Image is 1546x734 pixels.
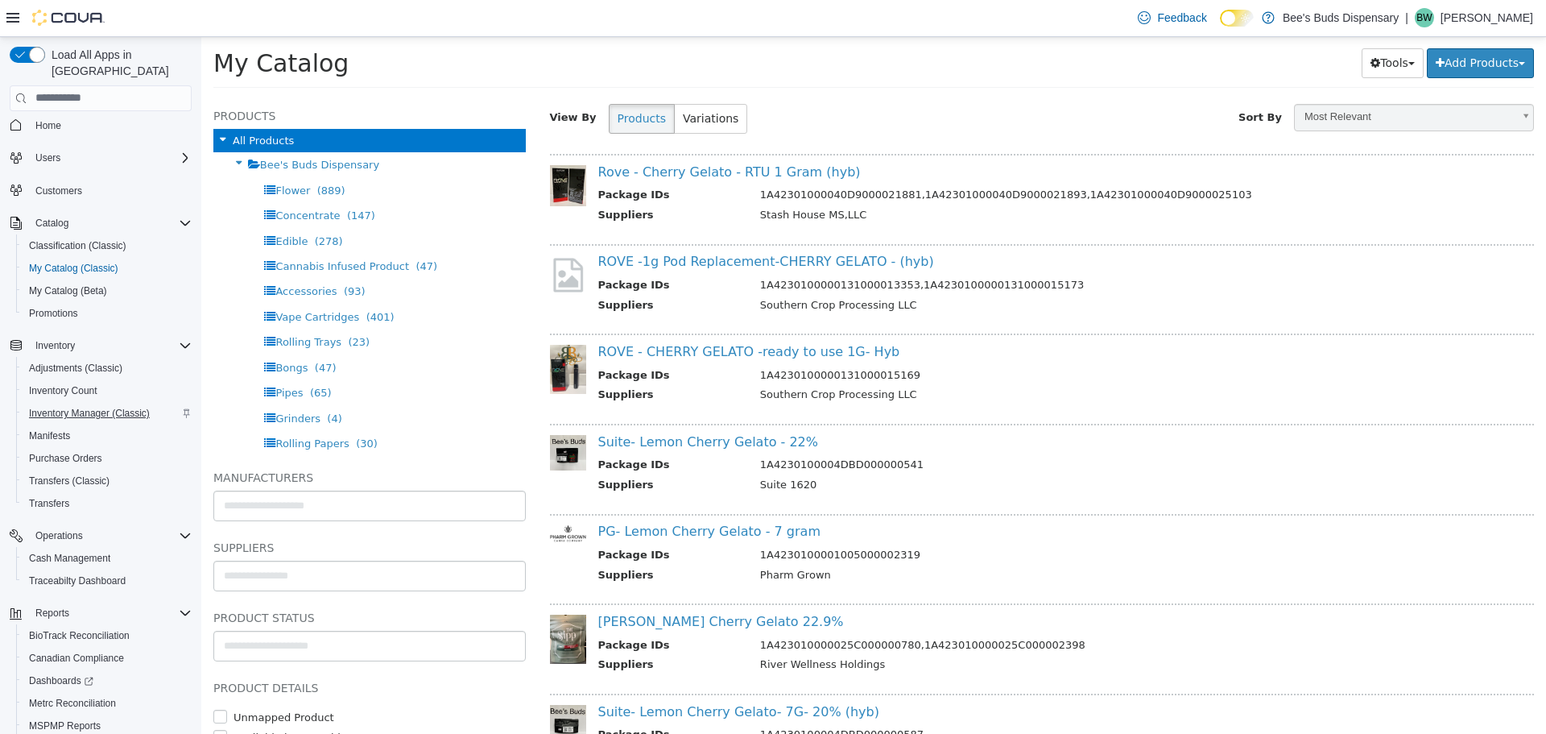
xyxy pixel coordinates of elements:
span: My Catalog (Beta) [29,284,107,297]
span: (30) [155,400,176,413]
span: Transfers (Classic) [29,475,110,487]
td: 1A4230100001005000002319 [547,510,1297,530]
span: Canadian Compliance [29,652,124,665]
span: (889) [116,147,144,160]
td: 1A4230100000131000013353,1A4230100000131000015173 [547,240,1297,260]
h5: Product Details [12,641,324,661]
a: Dashboards [16,670,198,692]
img: missing-image.png [349,218,385,258]
button: Reports [3,602,198,624]
th: Package IDs [397,330,547,350]
span: Catalog [29,214,192,233]
span: (147) [146,172,174,185]
span: Transfers [23,494,192,513]
button: Metrc Reconciliation [16,692,198,715]
th: Package IDs [397,600,547,620]
span: Traceabilty Dashboard [29,574,126,587]
a: Most Relevant [1093,67,1333,94]
span: Flower [74,147,109,160]
button: Inventory Count [16,379,198,402]
span: Feedback [1157,10,1206,26]
button: Traceabilty Dashboard [16,570,198,592]
span: Canadian Compliance [23,649,192,668]
img: 150 [349,668,385,705]
a: Home [29,116,68,135]
span: Purchase Orders [29,452,102,465]
span: My Catalog [12,12,147,40]
button: Products [407,67,473,97]
span: Classification (Classic) [29,239,126,252]
span: Rolling Papers [74,400,147,413]
a: My Catalog (Classic) [23,259,125,278]
span: Pipes [74,350,101,362]
span: Inventory Count [29,384,97,397]
th: Suppliers [397,260,547,280]
td: River Wellness Holdings [547,620,1297,640]
span: Users [35,151,60,164]
th: Package IDs [397,690,547,710]
a: Transfers (Classic) [23,471,116,491]
span: Dashboards [23,671,192,690]
button: Catalog [3,212,198,234]
span: Concentrate [74,172,138,185]
th: Suppliers [397,170,547,190]
span: View By [349,74,395,86]
button: Promotions [16,302,198,325]
td: Stash House MS,LLC [547,170,1297,190]
label: Available by Dropship [28,693,146,709]
button: Adjustments (Classic) [16,357,198,379]
th: Suppliers [397,350,547,370]
p: | [1405,8,1408,27]
span: BW [1416,8,1432,27]
button: Inventory [29,336,81,355]
span: Catalog [35,217,68,230]
a: Classification (Classic) [23,236,133,255]
a: Cash Management [23,549,117,568]
span: My Catalog (Beta) [23,281,192,301]
button: Manifests [16,425,198,447]
th: Suppliers [397,440,547,460]
img: Cova [32,10,105,26]
span: (401) [165,274,193,286]
span: Bee's Buds Dispensary [59,122,178,134]
span: Load All Apps in [GEOGRAPHIC_DATA] [45,47,192,79]
img: 150 [349,578,385,626]
span: Classification (Classic) [23,236,192,255]
a: Customers [29,181,89,201]
span: Transfers (Classic) [23,471,192,491]
span: Manifests [23,426,192,446]
span: (4) [126,375,140,388]
th: Suppliers [397,530,547,550]
span: (47) [214,223,236,235]
h5: Product Status [12,571,324,591]
td: Southern Crop Processing LLC [547,260,1297,280]
a: Rove - Cherry Gelato - RTU 1 Gram (hyb) [397,127,659,143]
span: Home [35,119,61,132]
h5: Suppliers [12,501,324,520]
span: Edible [74,198,106,210]
span: Traceabilty Dashboard [23,571,192,591]
span: Adjustments (Classic) [29,362,122,375]
span: (47) [114,325,135,337]
button: Classification (Classic) [16,234,198,257]
th: Package IDs [397,420,547,440]
a: Dashboards [23,671,100,690]
span: Adjustments (Classic) [23,359,192,378]
span: Metrc Reconciliation [23,694,192,713]
td: Southern Crop Processing LLC [547,350,1297,370]
a: ROVE - CHERRY GELATO -ready to use 1G- Hyb [397,307,699,322]
button: Cash Management [16,547,198,570]
button: My Catalog (Classic) [16,257,198,280]
span: Inventory Manager (Classic) [23,404,192,423]
label: Unmapped Product [28,673,133,689]
button: Transfers (Classic) [16,470,198,492]
span: Inventory Count [23,381,192,400]
a: Adjustments (Classic) [23,359,129,378]
span: Inventory [29,336,192,355]
p: Bee's Buds Dispensary [1283,8,1399,27]
span: Customers [29,180,192,201]
img: 150 [349,488,385,505]
span: (65) [109,350,130,362]
a: Inventory Count [23,381,104,400]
